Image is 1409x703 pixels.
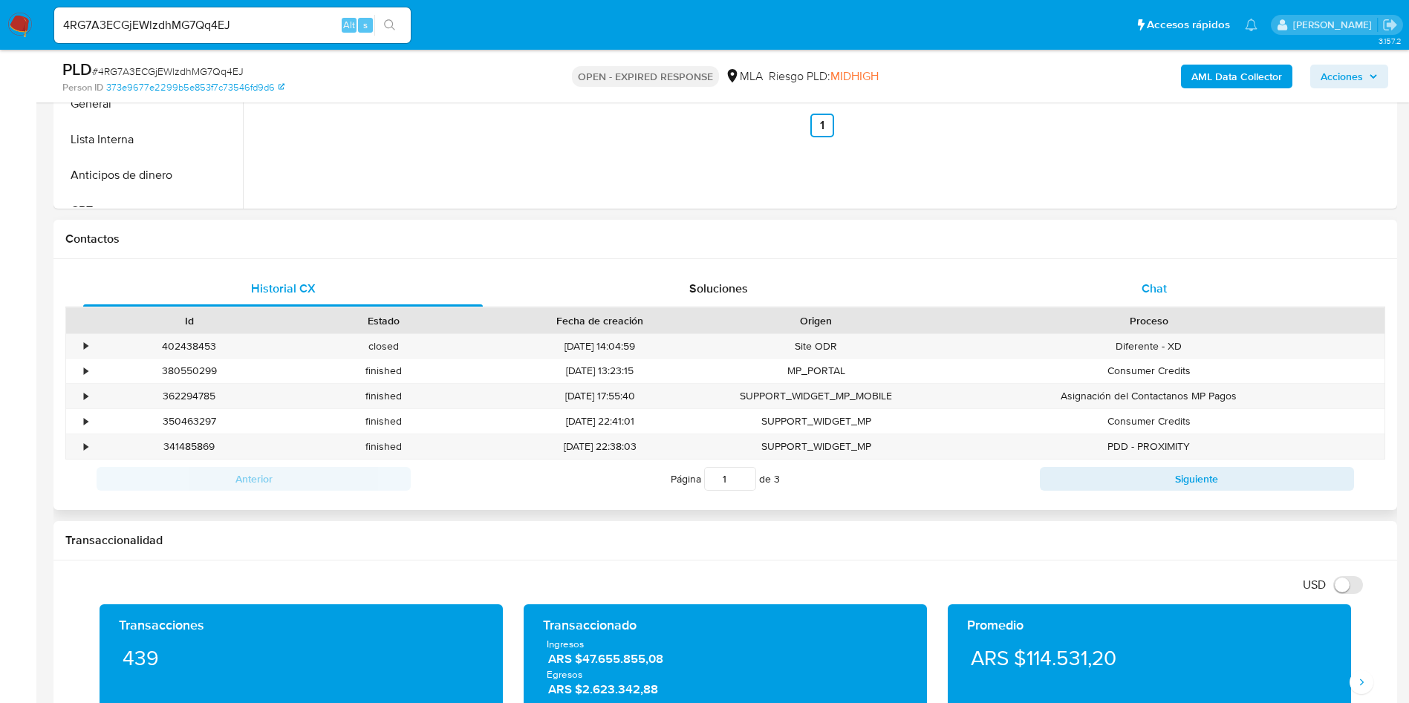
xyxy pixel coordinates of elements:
span: Accesos rápidos [1147,17,1230,33]
div: 362294785 [92,384,287,408]
div: Proceso [924,313,1374,328]
span: Página de [671,467,780,491]
div: SUPPORT_WIDGET_MP_MOBILE [719,384,914,408]
div: 341485869 [92,434,287,459]
div: • [84,364,88,378]
div: [DATE] 22:41:01 [481,409,719,434]
div: finished [287,359,481,383]
input: Buscar usuario o caso... [54,16,411,35]
div: • [84,414,88,428]
b: Person ID [62,81,103,94]
div: [DATE] 22:38:03 [481,434,719,459]
b: AML Data Collector [1191,65,1282,88]
div: SUPPORT_WIDGET_MP [719,409,914,434]
div: [DATE] 17:55:40 [481,384,719,408]
span: MIDHIGH [830,68,879,85]
button: Acciones [1310,65,1388,88]
span: 3 [774,471,780,486]
div: Fecha de creación [492,313,709,328]
div: • [84,339,88,353]
div: Estado [297,313,471,328]
div: Consumer Credits [914,359,1384,383]
span: Soluciones [689,280,748,297]
button: CBT [57,193,243,229]
div: SUPPORT_WIDGET_MP [719,434,914,459]
div: finished [287,409,481,434]
div: MLA [725,68,763,85]
span: Acciones [1321,65,1363,88]
p: OPEN - EXPIRED RESPONSE [572,66,719,87]
span: Chat [1142,280,1167,297]
button: Anticipos de dinero [57,157,243,193]
span: 3.157.2 [1379,35,1402,47]
a: Salir [1382,17,1398,33]
div: • [84,389,88,403]
div: Diferente - XD [914,334,1384,359]
div: Id [102,313,276,328]
div: • [84,439,88,454]
button: Anterior [97,467,411,491]
div: MP_PORTAL [719,359,914,383]
a: Ir a la página 1 [810,114,834,137]
b: PLD [62,57,92,81]
div: Site ODR [719,334,914,359]
span: Alt [343,18,355,32]
button: Lista Interna [57,122,243,157]
p: nicolas.duclosson@mercadolibre.com [1293,18,1377,32]
h1: Transaccionalidad [65,533,1385,548]
span: # 4RG7A3ECGjEWlzdhMG7Qq4EJ [92,64,244,79]
span: Historial CX [251,280,316,297]
div: 380550299 [92,359,287,383]
button: General [57,86,243,122]
div: Asignación del Contactanos MP Pagos [914,384,1384,408]
div: [DATE] 14:04:59 [481,334,719,359]
div: [DATE] 13:23:15 [481,359,719,383]
div: Consumer Credits [914,409,1384,434]
span: Riesgo PLD: [769,68,879,85]
a: 373e9677e2299b5e853f7c73546fd9d6 [106,81,284,94]
button: search-icon [374,15,405,36]
div: finished [287,434,481,459]
h1: Contactos [65,232,1385,246]
div: closed [287,334,481,359]
button: AML Data Collector [1181,65,1292,88]
div: finished [287,384,481,408]
div: 350463297 [92,409,287,434]
div: 402438453 [92,334,287,359]
nav: Paginación [251,114,1393,137]
button: Siguiente [1040,467,1354,491]
span: s [363,18,368,32]
div: PDD - PROXIMITY [914,434,1384,459]
a: Notificaciones [1245,19,1257,31]
div: Origen [729,313,903,328]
